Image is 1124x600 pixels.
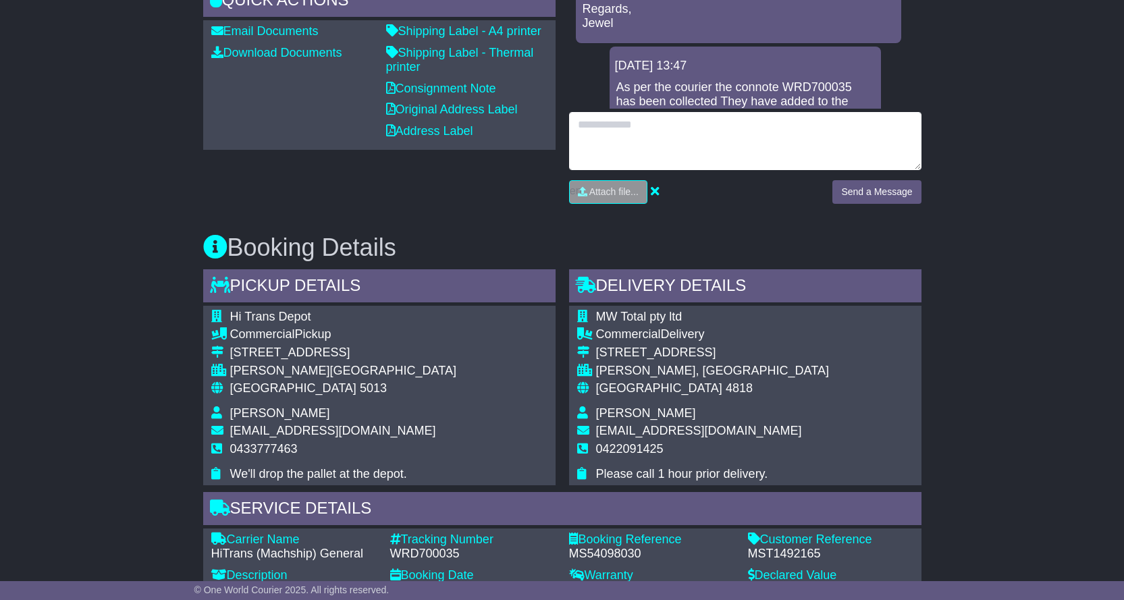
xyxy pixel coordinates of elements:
[230,364,456,379] div: [PERSON_NAME][GEOGRAPHIC_DATA]
[596,310,683,323] span: MW Total pty ltd
[596,364,829,379] div: [PERSON_NAME], [GEOGRAPHIC_DATA]
[211,46,342,59] a: Download Documents
[211,24,319,38] a: Email Documents
[230,346,456,360] div: [STREET_ADDRESS]
[596,327,829,342] div: Delivery
[230,442,298,456] span: 0433777463
[583,2,894,31] p: Regards, Jewel
[569,533,734,547] div: Booking Reference
[203,234,921,261] h3: Booking Details
[726,381,753,395] span: 4818
[230,310,311,323] span: Hi Trans Depot
[230,327,295,341] span: Commercial
[616,80,874,153] p: As per the courier the connote WRD700035 has been collected They have added to the must travel li...
[386,24,541,38] a: Shipping Label - A4 printer
[203,492,921,528] div: Service Details
[596,442,664,456] span: 0422091425
[596,406,696,420] span: [PERSON_NAME]
[832,180,921,204] button: Send a Message
[596,381,722,395] span: [GEOGRAPHIC_DATA]
[748,533,913,547] div: Customer Reference
[596,327,661,341] span: Commercial
[386,103,518,116] a: Original Address Label
[569,269,921,306] div: Delivery Details
[390,568,556,583] div: Booking Date
[569,547,734,562] div: MS54098030
[748,568,913,583] div: Declared Value
[596,346,829,360] div: [STREET_ADDRESS]
[230,381,356,395] span: [GEOGRAPHIC_DATA]
[390,547,556,562] div: WRD700035
[596,467,768,481] span: Please call 1 hour prior delivery.
[230,327,456,342] div: Pickup
[386,46,534,74] a: Shipping Label - Thermal printer
[211,533,377,547] div: Carrier Name
[211,547,377,562] div: HiTrans (Machship) General
[230,406,330,420] span: [PERSON_NAME]
[748,547,913,562] div: MST1492165
[386,82,496,95] a: Consignment Note
[203,269,556,306] div: Pickup Details
[211,568,377,583] div: Description
[615,59,876,74] div: [DATE] 13:47
[194,584,390,595] span: © One World Courier 2025. All rights reserved.
[360,381,387,395] span: 5013
[390,533,556,547] div: Tracking Number
[230,424,436,437] span: [EMAIL_ADDRESS][DOMAIN_NAME]
[596,424,802,437] span: [EMAIL_ADDRESS][DOMAIN_NAME]
[569,568,734,583] div: Warranty
[230,467,407,481] span: We'll drop the pallet at the depot.
[386,124,473,138] a: Address Label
